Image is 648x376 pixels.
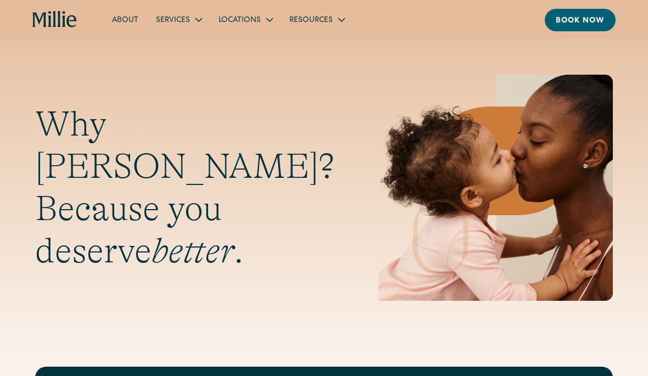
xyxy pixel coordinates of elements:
[35,103,334,272] h1: Why [PERSON_NAME]? Because you deserve .
[103,10,147,29] a: About
[32,11,77,29] a: home
[219,15,261,26] div: Locations
[156,15,190,26] div: Services
[152,231,234,271] em: better
[210,10,281,29] div: Locations
[378,75,613,301] img: Mother and baby sharing a kiss, highlighting the emotional bond and nurturing care at the heart o...
[147,10,210,29] div: Services
[545,9,616,31] a: Book now
[281,10,353,29] div: Resources
[289,15,333,26] div: Resources
[556,15,605,27] div: Book now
